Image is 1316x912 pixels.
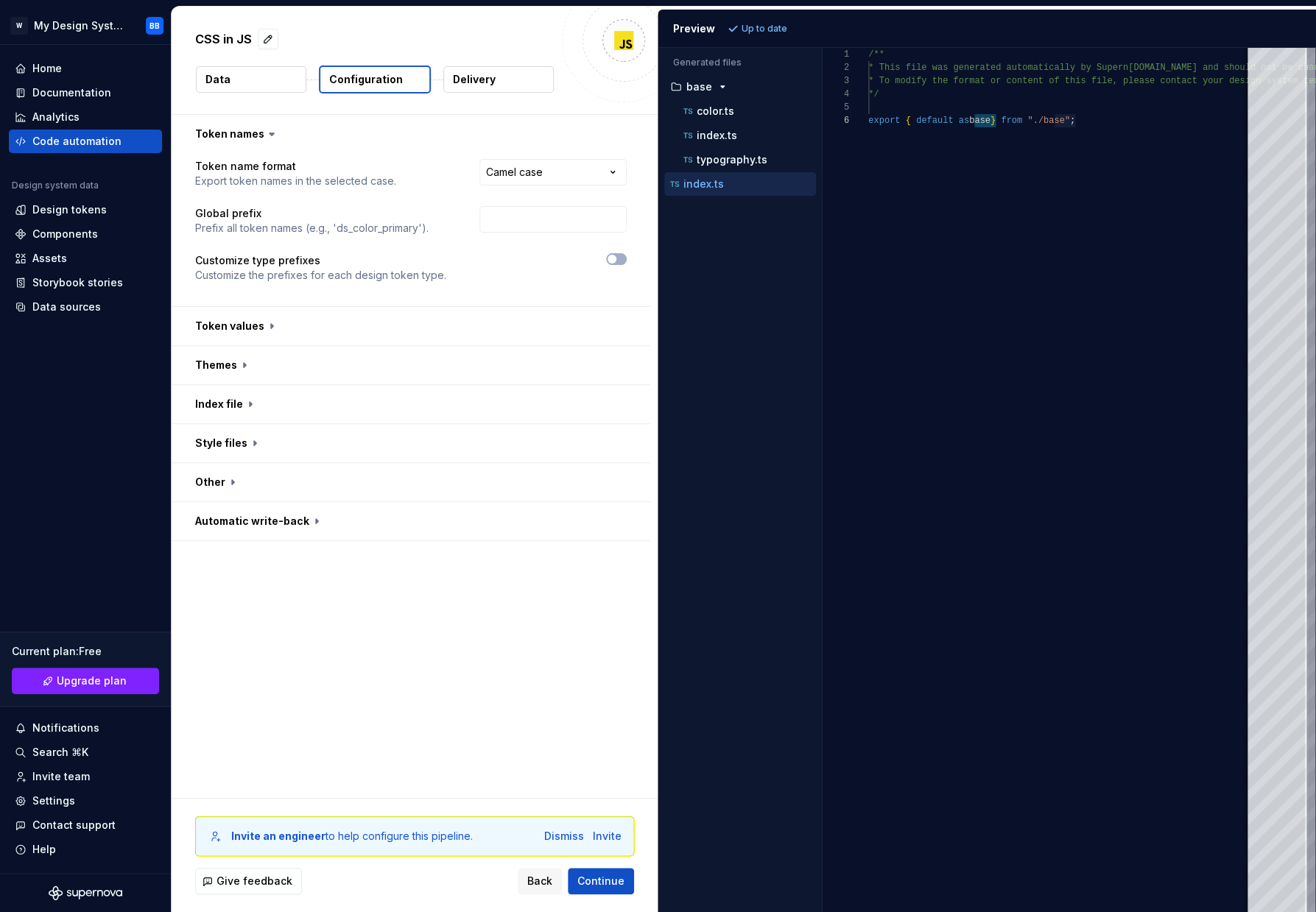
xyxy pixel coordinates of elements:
[32,61,62,76] div: Home
[32,300,101,314] div: Data sources
[34,18,128,33] div: My Design System
[1027,116,1070,126] span: "./base"
[32,275,123,290] div: Storybook stories
[32,842,56,857] div: Help
[32,85,111,100] div: Documentation
[518,868,562,894] button: Back
[231,830,326,842] b: Invite an engineer
[32,721,99,735] div: Notifications
[319,66,431,93] button: Configuration
[9,740,162,764] button: Search ⌘K
[664,79,816,95] button: base
[195,206,429,221] p: Global prefix
[32,227,98,241] div: Components
[9,813,162,837] button: Contact support
[959,116,969,126] span: as
[969,116,990,126] span: base
[527,874,552,888] span: Back
[868,63,1128,73] span: * This file was generated automatically by Supern
[195,30,252,48] p: CSS in JS
[32,769,90,784] div: Invite team
[697,154,767,166] p: typography.ts
[217,874,292,888] span: Give feedback
[673,21,715,36] div: Preview
[670,127,816,144] button: index.ts
[195,221,429,236] p: Prefix all token names (e.g., 'ds_color_primary').
[670,103,816,119] button: color.ts
[916,116,953,126] span: default
[593,829,622,844] button: Invite
[32,134,122,149] div: Code automation
[12,180,99,191] div: Design system data
[823,74,849,88] div: 3
[32,818,116,833] div: Contact support
[195,868,302,894] button: Give feedback
[57,674,127,688] span: Upgrade plan
[32,793,75,808] div: Settings
[329,72,403,87] p: Configuration
[697,130,737,141] p: index.ts
[1001,116,1022,126] span: from
[205,72,231,87] p: Data
[868,116,900,126] span: export
[9,105,162,129] a: Analytics
[9,81,162,105] a: Documentation
[686,81,712,93] p: base
[9,716,162,740] button: Notifications
[9,838,162,861] button: Help
[32,745,88,760] div: Search ⌘K
[823,61,849,74] div: 2
[683,178,724,190] p: index.ts
[568,868,634,894] button: Continue
[231,829,473,844] div: to help configure this pipeline.
[906,116,911,126] span: {
[9,789,162,813] a: Settings
[9,222,162,246] a: Components
[196,66,306,93] button: Data
[9,247,162,270] a: Assets
[9,271,162,294] a: Storybook stories
[664,176,816,192] button: index.ts
[544,829,584,844] button: Dismiss
[32,251,67,266] div: Assets
[12,668,159,694] a: Upgrade plan
[32,202,107,217] div: Design tokens
[9,57,162,80] a: Home
[823,48,849,61] div: 1
[195,268,446,283] p: Customize the prefixes for each design token type.
[195,174,396,188] p: Export token names in the selected case.
[742,23,787,35] p: Up to date
[990,116,996,126] span: }
[443,66,554,93] button: Delivery
[577,874,624,888] span: Continue
[1070,116,1075,126] span: ;
[49,886,122,900] svg: Supernova Logo
[9,295,162,319] a: Data sources
[32,110,80,124] div: Analytics
[868,76,1128,86] span: * To modify the format or content of this file, p
[823,114,849,127] div: 6
[10,17,28,35] div: W
[453,72,496,87] p: Delivery
[9,765,162,788] a: Invite team
[3,10,168,41] button: WMy Design SystemBB
[673,57,807,68] p: Generated files
[9,198,162,222] a: Design tokens
[195,159,396,174] p: Token name format
[823,88,849,101] div: 4
[670,152,816,168] button: typography.ts
[149,20,160,32] div: BB
[823,101,849,114] div: 5
[195,253,446,268] p: Customize type prefixes
[9,130,162,153] a: Code automation
[12,644,159,659] div: Current plan : Free
[697,105,734,117] p: color.ts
